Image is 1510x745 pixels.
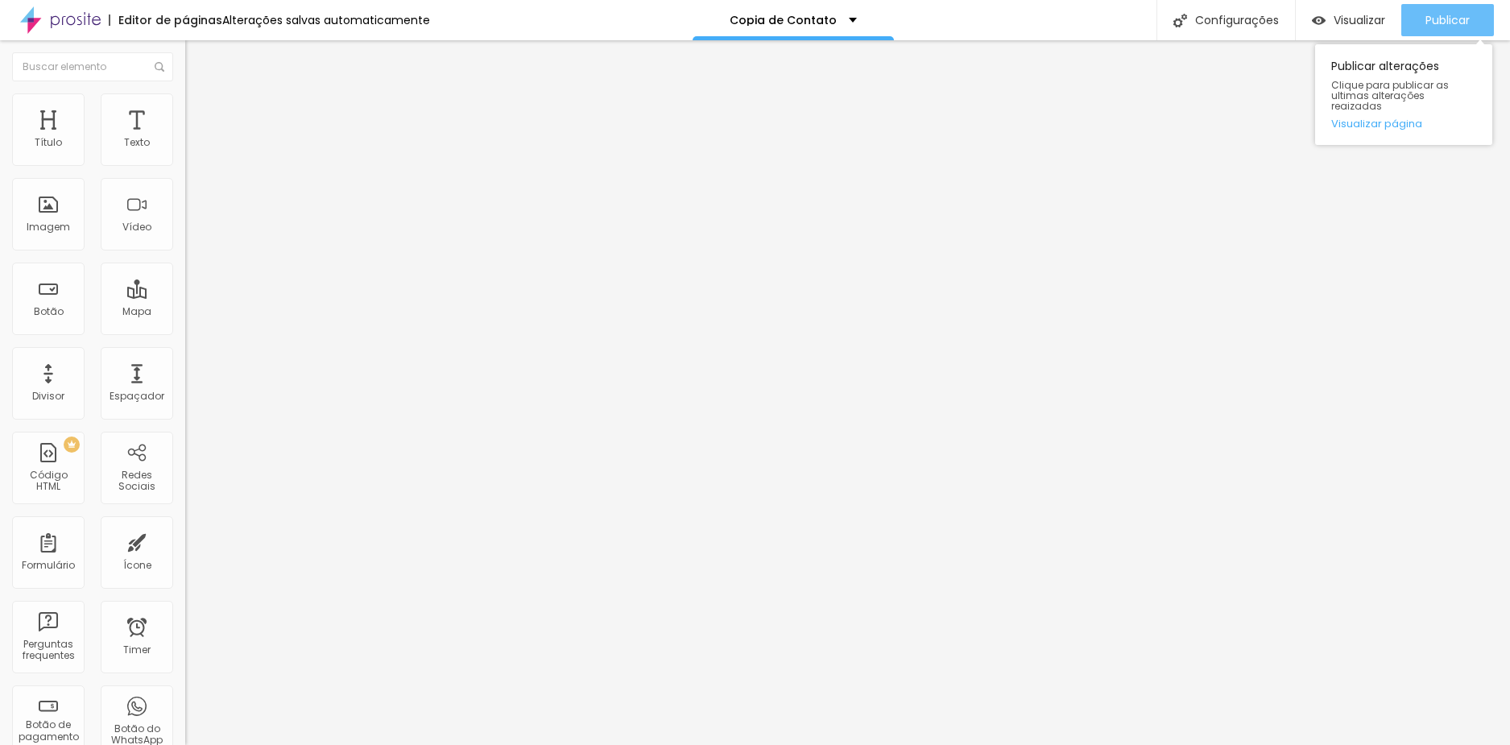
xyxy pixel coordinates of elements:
div: Divisor [32,391,64,402]
div: Botão de pagamento [16,719,80,743]
span: Publicar [1425,14,1470,27]
div: Mapa [122,306,151,317]
div: Espaçador [110,391,164,402]
div: Imagem [27,221,70,233]
img: view-1.svg [1312,14,1326,27]
div: Timer [123,644,151,656]
a: Visualizar página [1331,118,1476,129]
div: Código HTML [16,470,80,493]
div: Ícone [123,560,151,571]
div: Vídeo [122,221,151,233]
input: Buscar elemento [12,52,173,81]
div: Formulário [22,560,75,571]
div: Título [35,137,62,148]
div: Texto [124,137,150,148]
button: Visualizar [1296,4,1401,36]
span: Visualizar [1334,14,1385,27]
img: Icone [155,62,164,72]
div: Alterações salvas automaticamente [222,14,430,26]
div: Redes Sociais [105,470,168,493]
button: Publicar [1401,4,1494,36]
div: Editor de páginas [109,14,222,26]
div: Botão [34,306,64,317]
img: Icone [1173,14,1187,27]
p: Copia de Contato [730,14,837,26]
span: Clique para publicar as ultimas alterações reaizadas [1331,80,1476,112]
div: Perguntas frequentes [16,639,80,662]
iframe: Editor [185,40,1510,745]
div: Publicar alterações [1315,44,1492,145]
